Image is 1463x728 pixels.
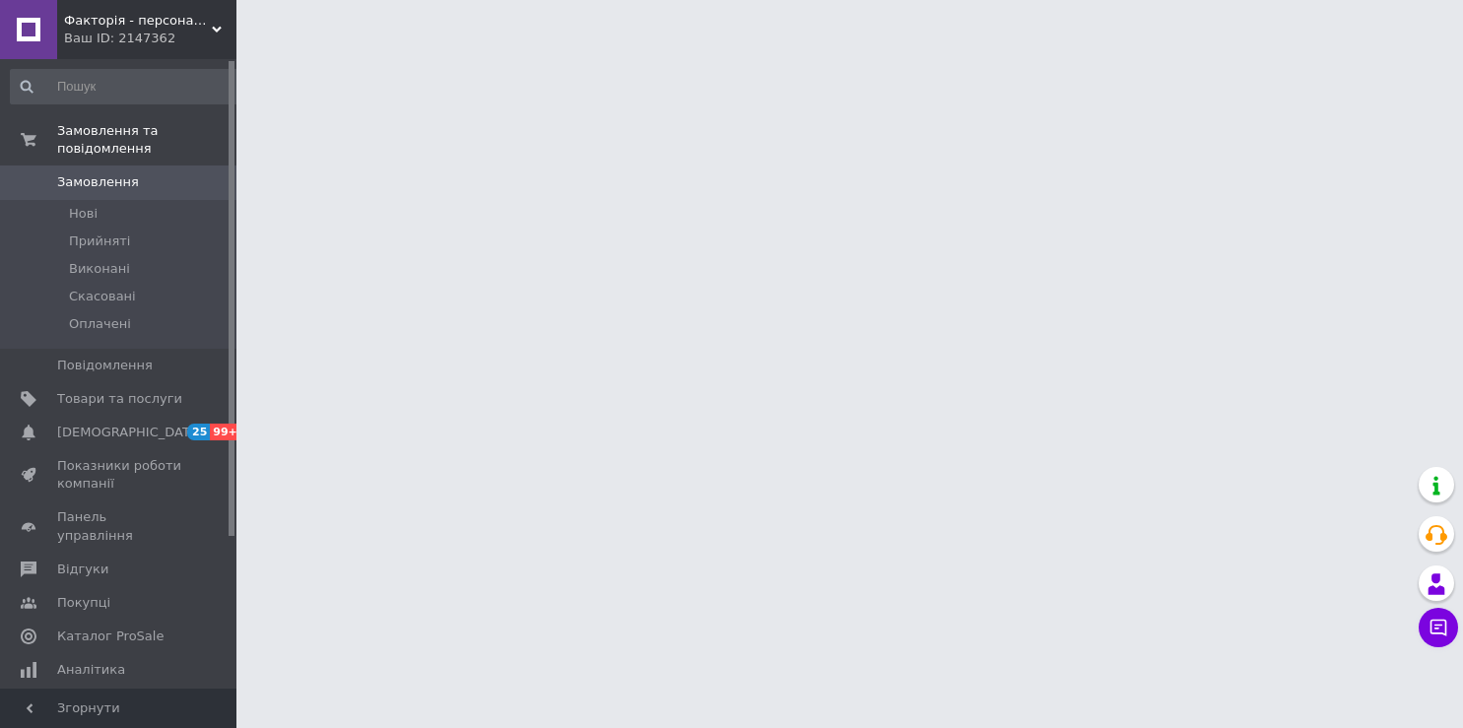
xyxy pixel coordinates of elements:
[187,424,210,440] span: 25
[69,260,130,278] span: Виконані
[1419,608,1458,647] button: Чат з покупцем
[57,173,139,191] span: Замовлення
[57,390,182,408] span: Товари та послуги
[57,457,182,493] span: Показники роботи компанії
[57,424,203,441] span: [DEMOGRAPHIC_DATA]
[69,288,136,305] span: Скасовані
[57,561,108,578] span: Відгуки
[57,508,182,544] span: Панель управління
[64,30,236,47] div: Ваш ID: 2147362
[57,628,164,645] span: Каталог ProSale
[57,357,153,374] span: Повідомлення
[69,205,98,223] span: Нові
[57,661,125,679] span: Аналітика
[57,122,236,158] span: Замовлення та повідомлення
[64,12,212,30] span: Факторія - персональна техніка
[10,69,243,104] input: Пошук
[57,594,110,612] span: Покупці
[69,232,130,250] span: Прийняті
[210,424,242,440] span: 99+
[69,315,131,333] span: Оплачені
